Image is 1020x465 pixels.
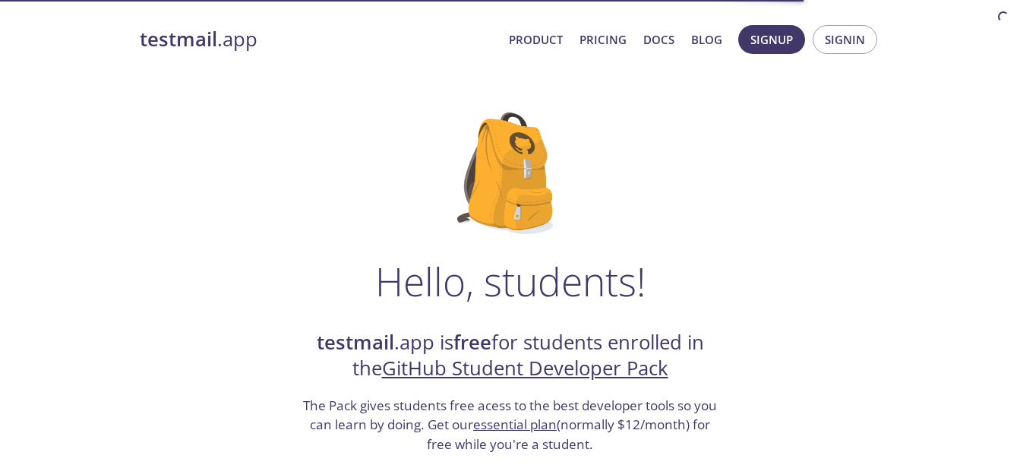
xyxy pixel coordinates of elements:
span: Signup [750,30,793,49]
h1: Hello, students! [375,258,646,304]
h3: The Pack gives students free acess to the best developer tools so you can learn by doing. Get our... [302,396,719,454]
strong: free [453,329,491,356]
a: GitHub Student Developer Pack [382,355,668,381]
h2: .app is for students enrolled in the [302,330,719,382]
a: Blog [691,30,722,49]
strong: testmail [140,26,217,52]
button: Signin [813,25,877,54]
a: Docs [643,30,674,49]
a: Product [509,30,563,49]
span: Signin [825,30,865,49]
strong: testmail [317,329,394,356]
a: testmail.app [140,27,497,52]
a: Pricing [579,30,627,49]
button: Signup [738,25,805,54]
img: github-student-backpack.png [457,112,563,234]
a: essential plan [473,416,557,433]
